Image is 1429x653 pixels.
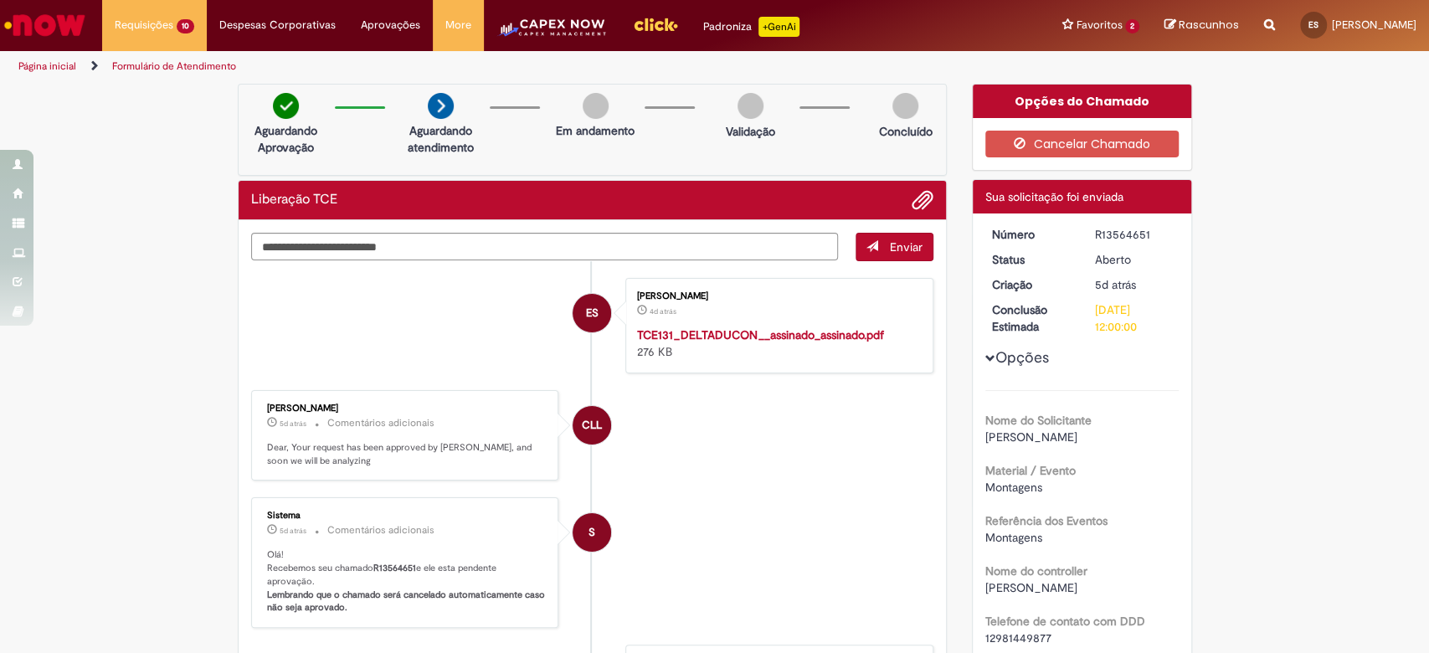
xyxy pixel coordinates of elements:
[219,17,336,33] span: Despesas Corporativas
[573,294,611,332] div: Elisangela Damaceno Da Silva
[582,405,602,445] span: CLL
[280,526,306,536] time: 24/09/2025 18:15:32
[267,441,546,467] p: Dear, Your request has been approved by [PERSON_NAME], and soon we will be analyzing
[637,291,916,301] div: [PERSON_NAME]
[267,589,547,614] b: Lembrando que o chamado será cancelado automaticamente caso não seja aprovado.
[586,293,599,333] span: ES
[2,8,88,42] img: ServiceNow
[892,93,918,119] img: img-circle-grey.png
[280,419,306,429] span: 5d atrás
[556,122,635,139] p: Em andamento
[115,17,173,33] span: Requisições
[1125,19,1139,33] span: 2
[726,123,775,140] p: Validação
[280,526,306,536] span: 5d atrás
[985,530,1042,545] span: Montagens
[985,131,1179,157] button: Cancelar Chamado
[1095,251,1173,268] div: Aberto
[912,189,933,211] button: Adicionar anexos
[973,85,1191,118] div: Opções do Chamado
[496,17,608,50] img: CapexLogo5.png
[738,93,763,119] img: img-circle-grey.png
[112,59,236,73] a: Formulário de Atendimento
[985,630,1051,645] span: 12981449877
[985,614,1145,629] b: Telefone de contato com DDD
[177,19,194,33] span: 10
[267,548,546,614] p: Olá! Recebemos seu chamado e ele esta pendente aprovação.
[878,123,932,140] p: Concluído
[18,59,76,73] a: Página inicial
[985,189,1123,204] span: Sua solicitação foi enviada
[890,239,923,255] span: Enviar
[361,17,420,33] span: Aprovações
[985,580,1077,595] span: [PERSON_NAME]
[245,122,326,156] p: Aguardando Aprovação
[573,406,611,445] div: Caroline Leite Lagoas Figueiredo
[251,233,839,261] textarea: Digite sua mensagem aqui...
[428,93,454,119] img: arrow-next.png
[650,306,676,316] span: 4d atrás
[637,326,916,360] div: 276 KB
[637,327,884,342] a: TCE131_DELTADUCON__assinado_assinado.pdf
[703,17,799,37] div: Padroniza
[583,93,609,119] img: img-circle-grey.png
[445,17,471,33] span: More
[979,226,1082,243] dt: Número
[573,513,611,552] div: System
[979,251,1082,268] dt: Status
[758,17,799,37] p: +GenAi
[267,511,546,521] div: Sistema
[1076,17,1122,33] span: Favoritos
[400,122,481,156] p: Aguardando atendimento
[985,513,1108,528] b: Referência dos Eventos
[979,301,1082,335] dt: Conclusão Estimada
[589,512,595,553] span: S
[985,429,1077,445] span: [PERSON_NAME]
[856,233,933,261] button: Enviar
[251,193,337,208] h2: Liberação TCE Histórico de tíquete
[373,562,416,574] b: R13564651
[633,12,678,37] img: click_logo_yellow_360x200.png
[327,523,434,537] small: Comentários adicionais
[985,563,1087,578] b: Nome do controller
[650,306,676,316] time: 25/09/2025 13:51:39
[280,419,306,429] time: 24/09/2025 18:18:19
[1308,19,1318,30] span: ES
[985,480,1042,495] span: Montagens
[273,93,299,119] img: check-circle-green.png
[1179,17,1239,33] span: Rascunhos
[1164,18,1239,33] a: Rascunhos
[13,51,940,82] ul: Trilhas de página
[1095,276,1173,293] div: 24/09/2025 18:15:21
[985,413,1092,428] b: Nome do Solicitante
[1095,301,1173,335] div: [DATE] 12:00:00
[267,404,546,414] div: [PERSON_NAME]
[327,416,434,430] small: Comentários adicionais
[1095,226,1173,243] div: R13564651
[979,276,1082,293] dt: Criação
[1332,18,1416,32] span: [PERSON_NAME]
[1095,277,1136,292] span: 5d atrás
[985,463,1076,478] b: Material / Evento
